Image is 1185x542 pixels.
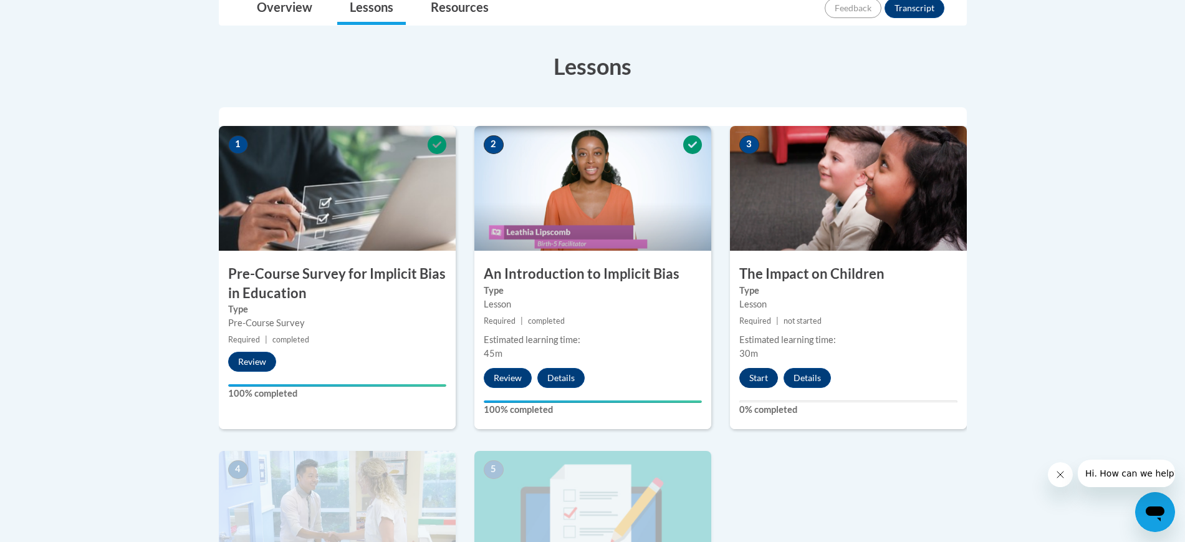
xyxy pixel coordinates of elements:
label: Type [484,284,702,298]
img: Course Image [730,126,967,251]
iframe: Button to launch messaging window [1135,492,1175,532]
span: 2 [484,135,504,154]
label: 100% completed [228,387,446,400]
span: Hi. How can we help? [7,9,101,19]
button: Review [484,368,532,388]
div: Lesson [739,298,957,311]
div: Your progress [228,384,446,387]
span: 45m [484,348,502,359]
div: Estimated learning time: [484,333,702,347]
div: Your progress [484,400,702,403]
span: | [776,316,779,326]
span: | [265,335,267,344]
h3: Lessons [219,51,967,82]
iframe: Message from company [1078,460,1175,487]
div: Lesson [484,298,702,311]
span: completed [272,335,309,344]
span: completed [528,316,565,326]
span: | [521,316,523,326]
span: 4 [228,460,248,479]
button: Start [739,368,778,388]
span: 1 [228,135,248,154]
span: Required [484,316,516,326]
span: Required [228,335,260,344]
label: 0% completed [739,403,957,417]
span: 3 [739,135,759,154]
h3: The Impact on Children [730,264,967,284]
span: 5 [484,460,504,479]
label: Type [228,302,446,316]
h3: Pre-Course Survey for Implicit Bias in Education [219,264,456,303]
span: Required [739,316,771,326]
span: not started [784,316,822,326]
img: Course Image [219,126,456,251]
label: Type [739,284,957,298]
div: Estimated learning time: [739,333,957,347]
span: 30m [739,348,758,359]
button: Details [537,368,585,388]
button: Details [784,368,831,388]
iframe: Close message [1048,462,1073,487]
h3: An Introduction to Implicit Bias [474,264,711,284]
button: Review [228,352,276,372]
img: Course Image [474,126,711,251]
label: 100% completed [484,403,702,417]
div: Pre-Course Survey [228,316,446,330]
